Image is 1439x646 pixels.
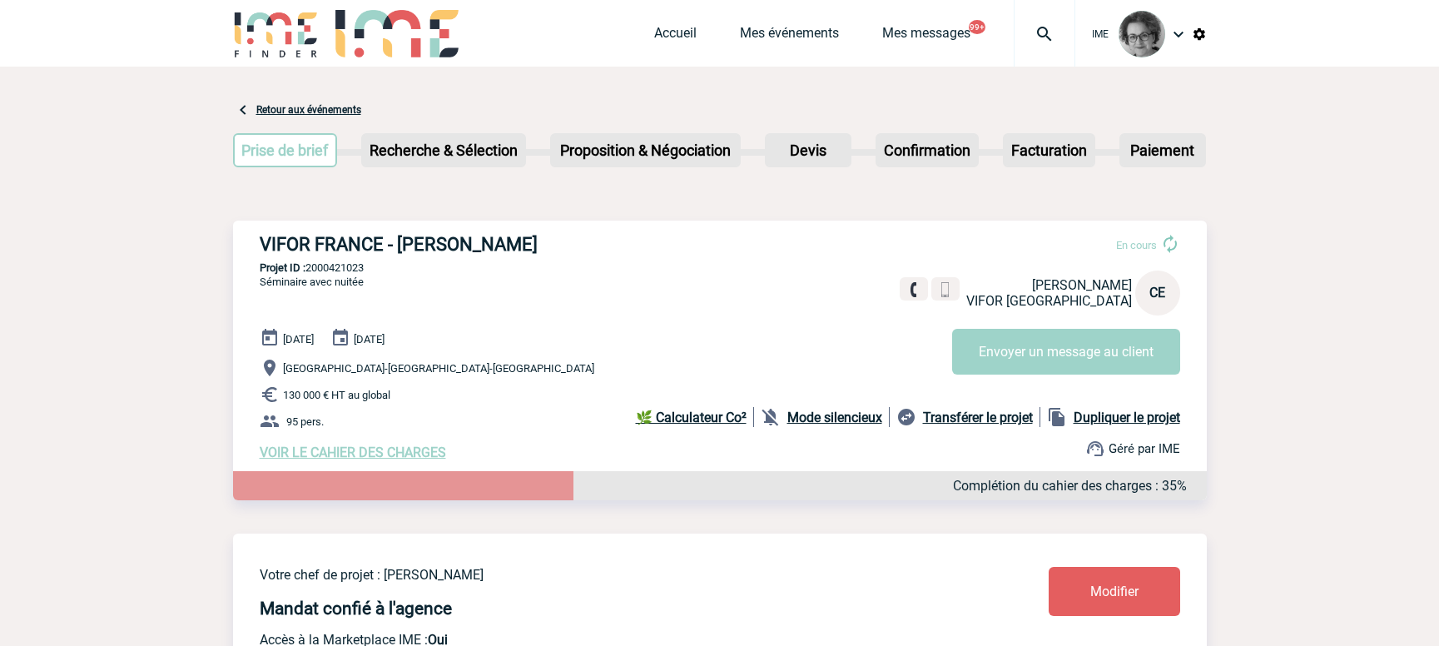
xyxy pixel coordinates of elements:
[1047,407,1067,427] img: file_copy-black-24dp.png
[1085,439,1105,459] img: support.png
[260,261,305,274] b: Projet ID :
[1116,239,1157,251] span: En cours
[1092,28,1109,40] span: IME
[767,135,850,166] p: Devis
[877,135,977,166] p: Confirmation
[740,25,839,48] a: Mes événements
[283,389,390,401] span: 130 000 € HT au global
[260,276,364,288] span: Séminaire avec nuitée
[552,135,739,166] p: Proposition & Négociation
[260,445,446,460] a: VOIR LE CAHIER DES CHARGES
[938,282,953,297] img: portable.png
[923,410,1033,425] b: Transférer le projet
[787,410,882,425] b: Mode silencieux
[654,25,697,48] a: Accueil
[1149,285,1165,301] span: CE
[636,410,747,425] b: 🌿 Calculateur Co²
[283,362,594,375] span: [GEOGRAPHIC_DATA]-[GEOGRAPHIC_DATA]-[GEOGRAPHIC_DATA]
[260,567,950,583] p: Votre chef de projet : [PERSON_NAME]
[260,234,759,255] h3: VIFOR FRANCE - [PERSON_NAME]
[283,333,314,345] span: [DATE]
[260,599,452,619] h4: Mandat confié à l'agence
[969,20,985,34] button: 99+
[235,135,336,166] p: Prise de brief
[363,135,524,166] p: Recherche & Sélection
[1109,441,1180,456] span: Géré par IME
[1032,277,1132,293] span: [PERSON_NAME]
[354,333,385,345] span: [DATE]
[1119,11,1165,57] img: 101028-0.jpg
[1121,135,1204,166] p: Paiement
[966,293,1132,309] span: VIFOR [GEOGRAPHIC_DATA]
[1074,410,1180,425] b: Dupliquer le projet
[906,282,921,297] img: fixe.png
[1090,584,1139,599] span: Modifier
[256,104,361,116] a: Retour aux événements
[882,25,970,48] a: Mes messages
[1005,135,1094,166] p: Facturation
[233,10,320,57] img: IME-Finder
[952,329,1180,375] button: Envoyer un message au client
[233,261,1207,274] p: 2000421023
[636,407,754,427] a: 🌿 Calculateur Co²
[286,415,324,428] span: 95 pers.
